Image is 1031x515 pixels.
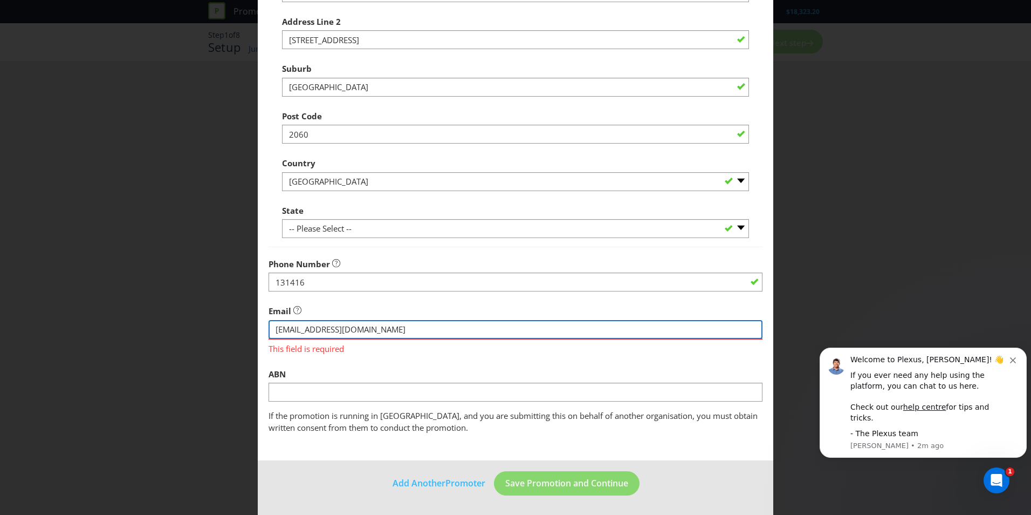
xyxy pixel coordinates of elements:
span: This field is required [269,340,762,355]
input: e.g. Melbourne [282,78,749,97]
iframe: Intercom live chat [984,467,1009,493]
span: Email [269,306,291,316]
input: e.g. 03 1234 9876 [269,273,762,292]
button: Add AnotherPromoter [392,476,486,490]
button: Save Promotion and Continue [494,471,640,496]
span: Address Line 2 [282,16,341,27]
span: Country [282,158,315,168]
span: If the promotion is running in [GEOGRAPHIC_DATA], and you are submitting this on behalf of anothe... [269,410,758,432]
span: 1 [1006,467,1014,476]
iframe: Intercom notifications message [815,342,1031,486]
span: Promoter [445,477,485,489]
span: Suburb [282,63,312,74]
span: ABN [269,369,286,380]
input: e.g. 3000 [282,125,749,144]
span: Post Code [282,111,322,121]
span: Save Promotion and Continue [505,477,628,489]
span: Add Another [393,477,445,489]
span: Phone Number [269,259,330,269]
span: State [282,205,304,216]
